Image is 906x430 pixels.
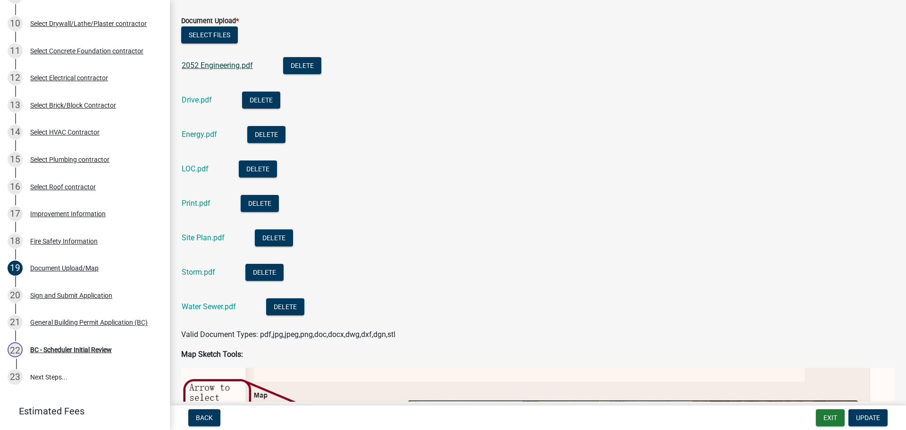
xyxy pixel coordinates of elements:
div: Select HVAC Contractor [30,129,100,135]
div: 15 [8,152,23,167]
span: Valid Document Types: pdf,jpg,jpeg,png,doc,docx,dwg,dxf,dgn,stl [181,330,395,339]
button: Delete [239,160,277,177]
wm-modal-confirm: Delete Document [239,165,277,174]
wm-modal-confirm: Delete Document [283,62,321,71]
button: Delete [247,126,285,143]
a: 2052 Engineering.pdf [182,61,253,70]
div: 16 [8,179,23,194]
div: 12 [8,70,23,85]
wm-modal-confirm: Delete Document [255,234,293,243]
a: Estimated Fees [8,402,155,421]
button: Delete [245,264,284,281]
wm-modal-confirm: Delete Document [241,200,279,209]
div: 23 [8,370,23,385]
a: Storm.pdf [182,268,215,277]
div: Sign and Submit Application [30,292,112,299]
button: Delete [242,92,280,109]
a: LOC.pdf [182,164,209,173]
button: Delete [283,57,321,74]
span: Back [196,414,213,422]
a: Site Plan.pdf [182,233,225,242]
div: 17 [8,206,23,221]
button: Delete [266,298,304,315]
div: Select Brick/Block Contractor [30,102,116,109]
span: Update [856,414,880,422]
div: Fire Safety Information [30,238,98,245]
div: 14 [8,125,23,140]
div: Select Drywall/Lathe/Plaster contractor [30,20,147,27]
wm-modal-confirm: Delete Document [266,303,304,312]
div: BC - Scheduler Initial Review [30,346,112,353]
wm-modal-confirm: Delete Document [242,96,280,105]
button: Delete [241,195,279,212]
button: Back [188,409,220,426]
strong: Map Sketch Tools: [181,350,243,359]
div: Improvement Information [30,211,106,217]
div: 10 [8,16,23,31]
div: Document Upload/Map [30,265,99,271]
a: Print.pdf [182,199,210,208]
div: Select Electrical contractor [30,75,108,81]
div: 13 [8,98,23,113]
div: 11 [8,43,23,59]
div: Select Concrete Foundation contractor [30,48,143,54]
a: Drive.pdf [182,95,212,104]
button: Update [848,409,888,426]
button: Delete [255,229,293,246]
div: General Building Permit Application (BC) [30,319,148,326]
a: Energy.pdf [182,130,217,139]
a: Water Sewer.pdf [182,302,236,311]
div: 20 [8,288,23,303]
wm-modal-confirm: Delete Document [245,269,284,278]
div: 22 [8,342,23,357]
div: 18 [8,234,23,249]
button: Select files [181,26,238,43]
div: Select Roof contractor [30,184,96,190]
div: 19 [8,261,23,276]
wm-modal-confirm: Delete Document [247,131,285,140]
label: Document Upload [181,18,239,25]
button: Exit [816,409,845,426]
div: Select Plumbing contractor [30,156,109,163]
div: 21 [8,315,23,330]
